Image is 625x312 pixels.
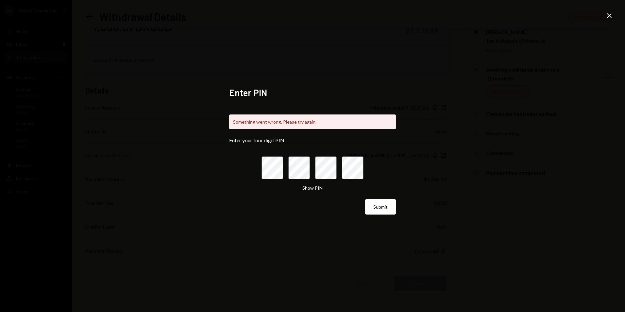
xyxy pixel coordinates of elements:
[342,156,363,179] input: pin code 4 of 4
[365,199,396,215] button: Submit
[229,114,396,129] div: Something went wrong. Please try again.
[288,156,310,179] input: pin code 2 of 4
[262,156,283,179] input: pin code 1 of 4
[315,156,337,179] input: pin code 3 of 4
[229,86,396,99] h2: Enter PIN
[229,137,396,143] div: Enter your four digit PIN
[302,185,323,191] button: Show PIN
